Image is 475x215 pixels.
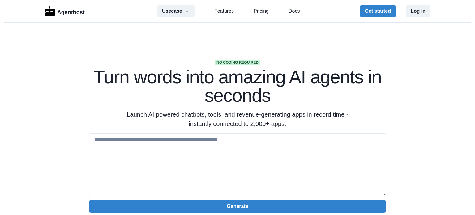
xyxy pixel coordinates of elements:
[406,5,430,17] button: Log in
[89,68,386,105] h1: Turn words into amazing AI agents in seconds
[89,200,386,213] button: Generate
[215,60,260,65] span: No coding required
[157,5,195,17] button: Usecase
[289,7,300,15] a: Docs
[45,6,85,17] a: LogoAgenthost
[119,110,356,128] p: Launch AI powered chatbots, tools, and revenue-generating apps in record time - instantly connect...
[214,7,234,15] a: Features
[57,6,85,17] p: Agenthost
[254,7,269,15] a: Pricing
[360,5,396,17] button: Get started
[45,6,55,16] img: Logo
